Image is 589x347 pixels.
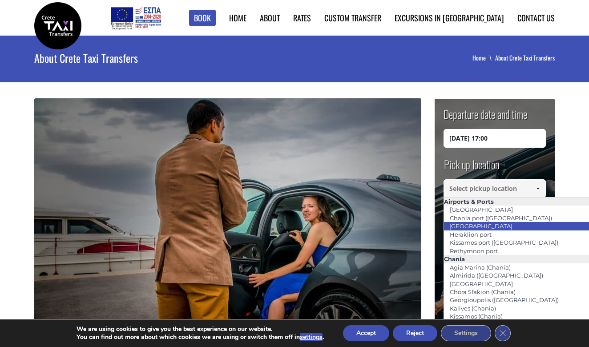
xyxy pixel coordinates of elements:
a: Crete Taxi Transfers | No1 Reliable Crete Taxi Transfers | Crete Taxi Transfers [34,20,81,29]
a: Home [472,53,495,62]
a: Kalives (Chania) [444,302,502,315]
a: Chania port ([GEOGRAPHIC_DATA]) [444,212,558,224]
button: Close GDPR Cookie Banner [495,325,511,341]
a: Book [189,10,216,26]
a: [GEOGRAPHIC_DATA] [444,220,518,232]
a: Rates [293,12,311,24]
p: You can find out more about which cookies we are using or switch them off in . [77,333,324,341]
button: Settings [441,325,491,341]
label: Departure date and time [444,106,527,129]
a: Almirida ([GEOGRAPHIC_DATA]) [444,269,549,282]
a: Home [229,12,246,24]
p: We are using cookies to give you the best experience on our website. [77,325,324,333]
button: settings [300,333,323,341]
a: Show All Items [531,179,545,198]
a: Kissamos (Chania) [444,310,508,323]
a: [GEOGRAPHIC_DATA] [444,278,519,290]
a: Heraklion port [444,228,497,241]
button: Reject [393,325,437,341]
a: About [260,12,280,24]
img: e-bannersEUERDF180X90.jpg [109,4,162,31]
a: Excursions in [GEOGRAPHIC_DATA] [395,12,504,24]
button: Accept [343,325,389,341]
label: Pick up location [444,157,499,179]
a: Rethymnon port [444,245,504,257]
a: Contact us [517,12,555,24]
a: Custom Transfer [324,12,381,24]
a: Agia Marina (Chania) [444,261,516,274]
li: About Crete Taxi Transfers [495,53,555,62]
img: Crete Taxi Transfers | No1 Reliable Crete Taxi Transfers | Crete Taxi Transfers [34,2,81,49]
a: Chora Sfakion (Chania) [444,286,521,298]
a: Kissamos port ([GEOGRAPHIC_DATA]) [444,236,564,249]
a: [GEOGRAPHIC_DATA] [444,203,519,216]
a: Georgioupolis ([GEOGRAPHIC_DATA]) [444,294,565,306]
input: Select pickup location [444,179,546,198]
h1: About Crete Taxi Transfers [34,36,324,80]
